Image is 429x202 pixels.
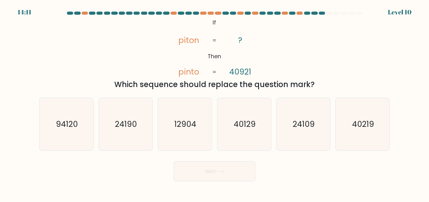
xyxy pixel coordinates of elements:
[174,161,255,181] button: Next
[165,17,264,78] svg: @import url('[URL][DOMAIN_NAME]);
[212,37,216,44] tspan: =
[234,119,256,130] text: 40129
[238,35,242,46] tspan: ?
[388,8,411,17] div: Level 10
[212,68,216,76] tspan: =
[213,19,216,26] tspan: If
[178,35,199,46] tspan: piton
[352,119,374,130] text: 40219
[115,119,137,130] text: 24190
[56,119,78,130] text: 94120
[18,8,31,17] div: 14:11
[43,79,386,90] div: Which sequence should replace the question mark?
[208,53,221,60] tspan: Then
[174,119,196,130] text: 12904
[229,66,251,77] tspan: 40921
[293,119,315,130] text: 24109
[178,66,199,77] tspan: pinto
